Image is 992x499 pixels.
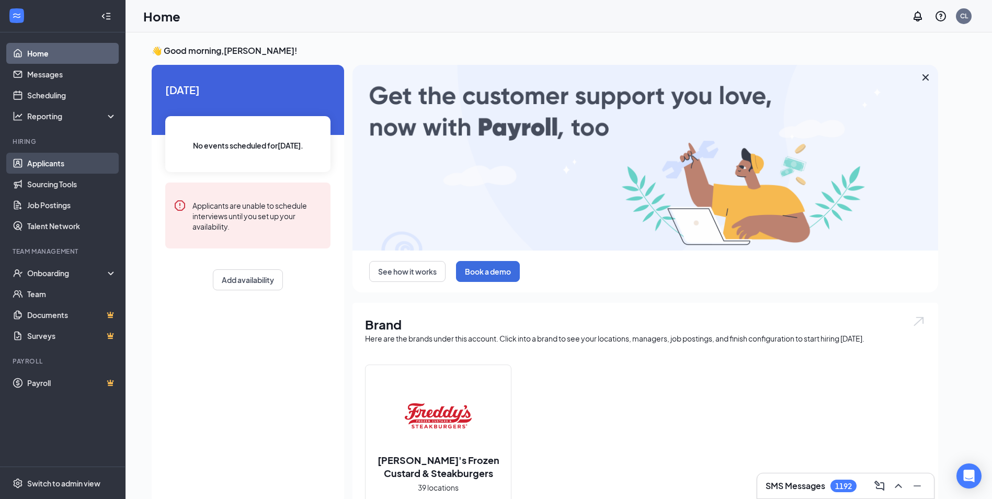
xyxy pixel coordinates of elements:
div: 1192 [835,482,852,491]
img: payroll-large.gif [352,65,938,251]
svg: Cross [919,71,932,84]
a: SurveysCrown [27,325,117,346]
a: Job Postings [27,195,117,216]
div: Reporting [27,111,117,121]
svg: Notifications [911,10,924,22]
button: ChevronUp [890,478,907,494]
a: Applicants [27,153,117,174]
a: Sourcing Tools [27,174,117,195]
a: DocumentsCrown [27,304,117,325]
svg: WorkstreamLogo [12,10,22,21]
svg: ChevronUp [892,480,905,492]
span: No events scheduled for [DATE] . [193,140,303,151]
h1: Home [143,7,180,25]
a: Team [27,283,117,304]
svg: Error [174,199,186,212]
div: Open Intercom Messenger [956,463,982,489]
div: Switch to admin view [27,478,100,489]
div: Applicants are unable to schedule interviews until you set up your availability. [192,199,322,232]
button: ComposeMessage [871,478,888,494]
a: Talent Network [27,216,117,236]
a: Scheduling [27,85,117,106]
button: Add availability [213,269,283,290]
h2: [PERSON_NAME]'s Frozen Custard & Steakburgers [366,453,511,480]
svg: Settings [13,478,23,489]
div: Here are the brands under this account. Click into a brand to see your locations, managers, job p... [365,333,926,344]
div: Payroll [13,357,115,366]
svg: UserCheck [13,268,23,278]
span: 39 locations [418,482,459,493]
a: Messages [27,64,117,85]
button: Book a demo [456,261,520,282]
h1: Brand [365,315,926,333]
h3: SMS Messages [766,480,825,492]
button: Minimize [909,478,926,494]
svg: QuestionInfo [934,10,947,22]
img: Freddy's Frozen Custard & Steakburgers [405,382,472,449]
span: [DATE] [165,82,330,98]
h3: 👋 Good morning, [PERSON_NAME] ! [152,45,938,56]
svg: Analysis [13,111,23,121]
svg: Collapse [101,11,111,21]
svg: ComposeMessage [873,480,886,492]
div: Hiring [13,137,115,146]
img: open.6027fd2a22e1237b5b06.svg [912,315,926,327]
div: Onboarding [27,268,108,278]
div: Team Management [13,247,115,256]
div: CL [960,12,968,20]
a: Home [27,43,117,64]
button: See how it works [369,261,446,282]
a: PayrollCrown [27,372,117,393]
svg: Minimize [911,480,923,492]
